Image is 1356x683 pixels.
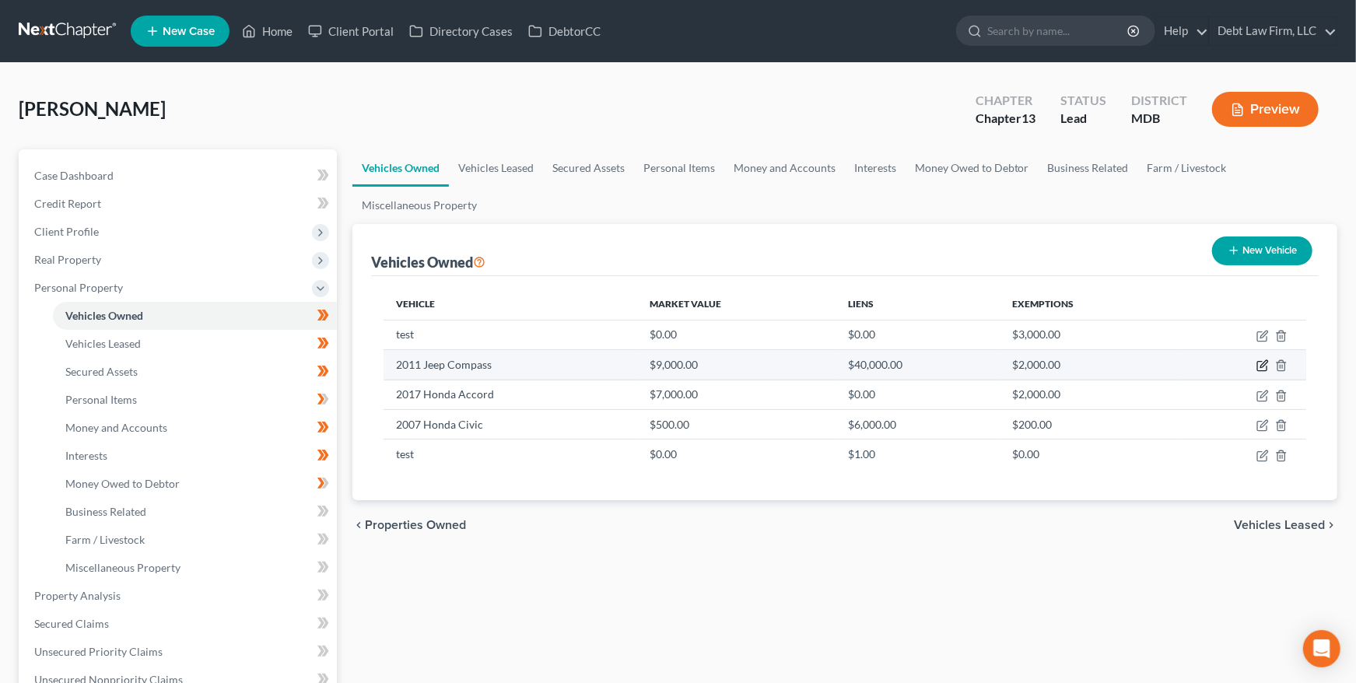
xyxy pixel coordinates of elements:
[836,440,1000,469] td: $1.00
[1000,440,1178,469] td: $0.00
[22,582,337,610] a: Property Analysis
[836,289,1000,320] th: Liens
[22,190,337,218] a: Credit Report
[300,17,401,45] a: Client Portal
[724,149,845,187] a: Money and Accounts
[976,92,1035,110] div: Chapter
[845,149,906,187] a: Interests
[836,320,1000,349] td: $0.00
[637,409,836,439] td: $500.00
[53,498,337,526] a: Business Related
[836,380,1000,409] td: $0.00
[352,519,365,531] i: chevron_left
[1060,92,1106,110] div: Status
[520,17,608,45] a: DebtorCC
[1303,630,1340,667] div: Open Intercom Messenger
[384,350,637,380] td: 2011 Jeep Compass
[1156,17,1208,45] a: Help
[22,638,337,666] a: Unsecured Priority Claims
[34,645,163,658] span: Unsecured Priority Claims
[65,309,143,322] span: Vehicles Owned
[384,409,637,439] td: 2007 Honda Civic
[1234,519,1325,531] span: Vehicles Leased
[65,365,138,378] span: Secured Assets
[1234,519,1337,531] button: Vehicles Leased chevron_right
[53,470,337,498] a: Money Owed to Debtor
[1000,380,1178,409] td: $2,000.00
[53,526,337,554] a: Farm / Livestock
[352,149,449,187] a: Vehicles Owned
[384,440,637,469] td: test
[65,533,145,546] span: Farm / Livestock
[449,149,543,187] a: Vehicles Leased
[1138,149,1236,187] a: Farm / Livestock
[22,610,337,638] a: Secured Claims
[34,589,121,602] span: Property Analysis
[34,281,123,294] span: Personal Property
[65,449,107,462] span: Interests
[34,197,101,210] span: Credit Report
[1131,92,1187,110] div: District
[34,169,114,182] span: Case Dashboard
[34,225,99,238] span: Client Profile
[1060,110,1106,128] div: Lead
[384,320,637,349] td: test
[65,477,180,490] span: Money Owed to Debtor
[53,554,337,582] a: Miscellaneous Property
[352,187,486,224] a: Miscellaneous Property
[1212,236,1312,265] button: New Vehicle
[53,302,337,330] a: Vehicles Owned
[53,330,337,358] a: Vehicles Leased
[906,149,1039,187] a: Money Owed to Debtor
[836,350,1000,380] td: $40,000.00
[1039,149,1138,187] a: Business Related
[1325,519,1337,531] i: chevron_right
[637,350,836,380] td: $9,000.00
[22,162,337,190] a: Case Dashboard
[163,26,215,37] span: New Case
[637,289,836,320] th: Market Value
[637,440,836,469] td: $0.00
[1000,350,1178,380] td: $2,000.00
[637,320,836,349] td: $0.00
[34,253,101,266] span: Real Property
[371,253,485,271] div: Vehicles Owned
[65,337,141,350] span: Vehicles Leased
[637,380,836,409] td: $7,000.00
[234,17,300,45] a: Home
[34,617,109,630] span: Secured Claims
[53,386,337,414] a: Personal Items
[65,505,146,518] span: Business Related
[1021,110,1035,125] span: 13
[53,442,337,470] a: Interests
[1000,409,1178,439] td: $200.00
[1212,92,1319,127] button: Preview
[365,519,466,531] span: Properties Owned
[836,409,1000,439] td: $6,000.00
[384,289,637,320] th: Vehicle
[384,380,637,409] td: 2017 Honda Accord
[401,17,520,45] a: Directory Cases
[634,149,724,187] a: Personal Items
[976,110,1035,128] div: Chapter
[65,561,180,574] span: Miscellaneous Property
[987,16,1130,45] input: Search by name...
[1210,17,1337,45] a: Debt Law Firm, LLC
[19,97,166,120] span: [PERSON_NAME]
[53,414,337,442] a: Money and Accounts
[53,358,337,386] a: Secured Assets
[1000,320,1178,349] td: $3,000.00
[543,149,634,187] a: Secured Assets
[65,393,137,406] span: Personal Items
[1131,110,1187,128] div: MDB
[1000,289,1178,320] th: Exemptions
[352,519,466,531] button: chevron_left Properties Owned
[65,421,167,434] span: Money and Accounts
